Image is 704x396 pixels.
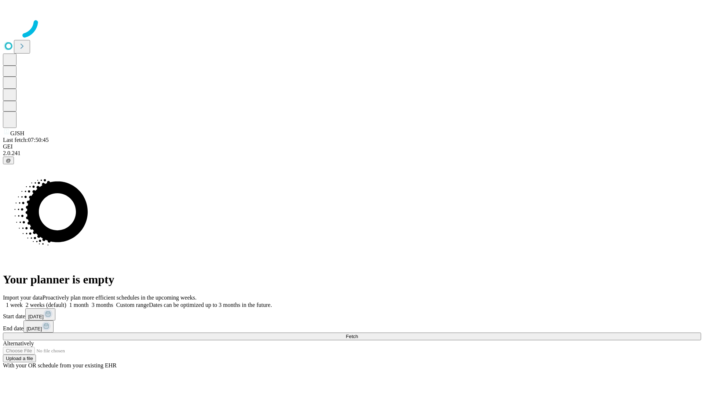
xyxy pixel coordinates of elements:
[3,320,701,333] div: End date
[26,302,66,308] span: 2 weeks (default)
[3,137,49,143] span: Last fetch: 07:50:45
[3,143,701,150] div: GEI
[26,326,42,331] span: [DATE]
[3,273,701,286] h1: Your planner is empty
[25,308,55,320] button: [DATE]
[3,340,34,346] span: Alternatively
[346,334,358,339] span: Fetch
[6,302,23,308] span: 1 week
[3,355,36,362] button: Upload a file
[3,333,701,340] button: Fetch
[3,150,701,157] div: 2.0.241
[28,314,44,319] span: [DATE]
[149,302,272,308] span: Dates can be optimized up to 3 months in the future.
[3,308,701,320] div: Start date
[23,320,54,333] button: [DATE]
[10,130,24,136] span: GJSH
[92,302,113,308] span: 3 months
[69,302,89,308] span: 1 month
[3,294,43,301] span: Import your data
[116,302,149,308] span: Custom range
[6,158,11,163] span: @
[43,294,197,301] span: Proactively plan more efficient schedules in the upcoming weeks.
[3,157,14,164] button: @
[3,362,117,368] span: With your OR schedule from your existing EHR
